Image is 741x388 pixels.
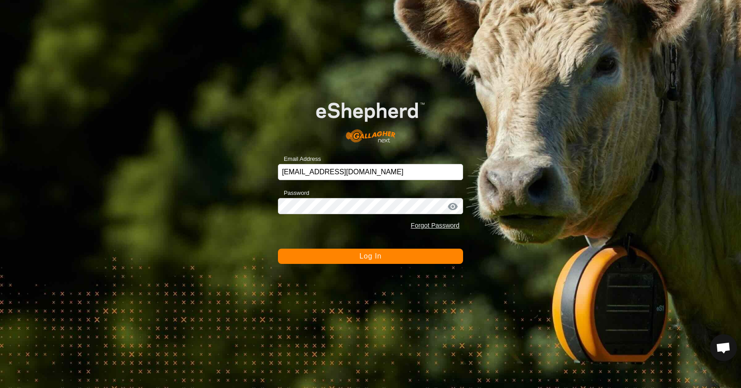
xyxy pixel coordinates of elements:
img: E-shepherd Logo [296,87,445,150]
div: Open chat [710,334,737,361]
button: Log In [278,249,463,264]
label: Password [278,189,309,198]
label: Email Address [278,155,321,164]
input: Email Address [278,164,463,180]
a: Forgot Password [411,222,459,229]
span: Log In [360,252,381,260]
